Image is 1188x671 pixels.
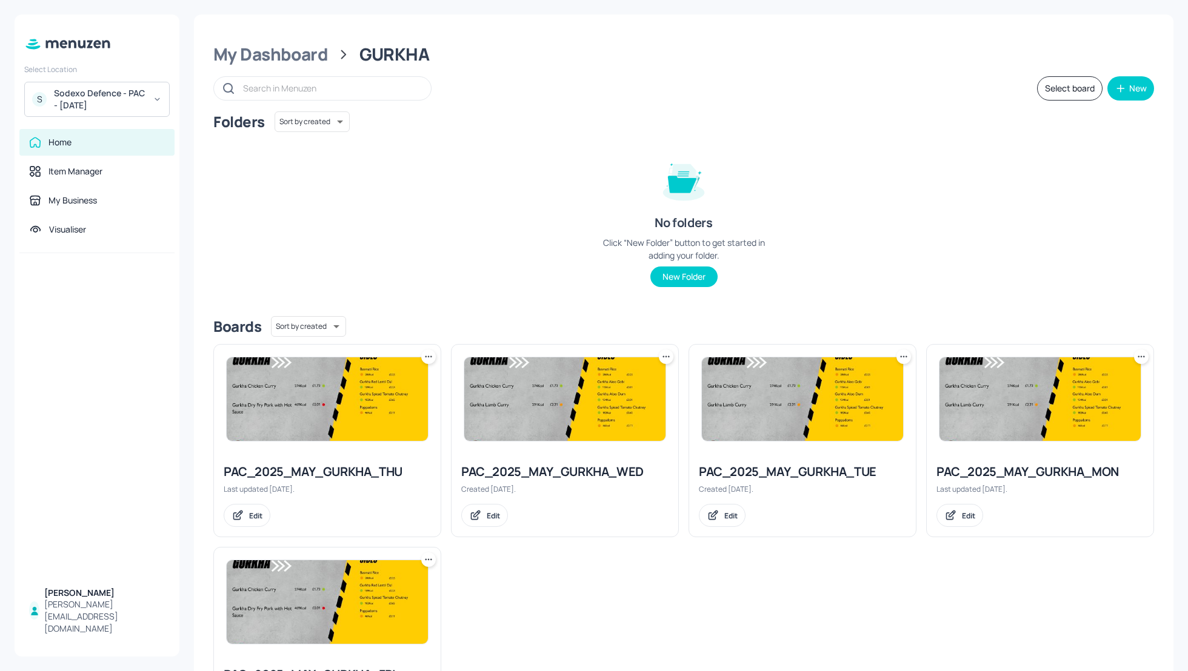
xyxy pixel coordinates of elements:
[54,87,145,111] div: Sodexo Defence - PAC - [DATE]
[49,223,86,236] div: Visualiser
[1129,84,1147,93] div: New
[939,357,1141,441] img: 2025-05-14-17472389122310ss9ys2s1h6.jpeg
[271,314,346,339] div: Sort by created
[487,511,500,521] div: Edit
[650,266,718,287] button: New Folder
[48,194,97,207] div: My Business
[1037,76,1103,101] button: Select board
[213,112,265,131] div: Folders
[464,357,666,441] img: 2025-05-14-17472389122310ss9ys2s1h6.jpeg
[48,136,72,148] div: Home
[359,44,430,65] div: GURKHA
[593,236,775,262] div: Click “New Folder” button to get started in adding your folder.
[224,463,431,480] div: PAC_2025_MAY_GURKHA_THU
[699,463,906,480] div: PAC_2025_MAY_GURKHA_TUE
[243,79,419,97] input: Search in Menuzen
[24,64,170,74] div: Select Location
[962,511,975,521] div: Edit
[699,484,906,494] div: Created [DATE].
[44,587,165,599] div: [PERSON_NAME]
[461,463,669,480] div: PAC_2025_MAY_GURKHA_WED
[655,214,712,231] div: No folders
[1107,76,1154,101] button: New
[936,484,1144,494] div: Last updated [DATE].
[213,317,261,336] div: Boards
[48,165,102,177] div: Item Manager
[461,484,669,494] div: Created [DATE].
[224,484,431,494] div: Last updated [DATE].
[227,560,428,644] img: 2025-05-14-1747240565507hsyybwsdsa4.jpeg
[275,110,350,134] div: Sort by created
[44,598,165,635] div: [PERSON_NAME][EMAIL_ADDRESS][DOMAIN_NAME]
[702,357,903,441] img: 2025-05-14-17472389122310ss9ys2s1h6.jpeg
[213,44,328,65] div: My Dashboard
[249,511,262,521] div: Edit
[936,463,1144,480] div: PAC_2025_MAY_GURKHA_MON
[32,92,47,107] div: S
[653,149,714,210] img: folder-empty
[724,511,738,521] div: Edit
[227,357,428,441] img: 2025-05-14-1747240565507hsyybwsdsa4.jpeg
